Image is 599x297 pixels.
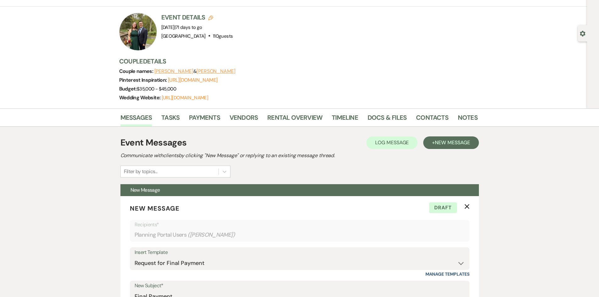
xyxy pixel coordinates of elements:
span: 110 guests [213,33,233,39]
span: [DATE] [161,24,202,30]
a: Notes [458,113,478,126]
span: Log Message [375,139,409,146]
label: New Subject* [135,281,465,290]
span: Couple names: [119,68,154,74]
span: New Message [435,139,470,146]
span: Budget: [119,85,137,92]
button: [PERSON_NAME] [197,69,236,74]
span: Wedding Website: [119,94,162,101]
button: Log Message [366,136,418,149]
h2: Communicate with clients by clicking "New Message" or replying to an existing message thread. [120,152,479,159]
button: [PERSON_NAME] [154,69,193,74]
h3: Event Details [161,13,233,22]
a: [URL][DOMAIN_NAME] [168,77,217,83]
span: & [154,68,236,74]
a: Messages [120,113,152,126]
span: ( [PERSON_NAME] ) [188,231,235,239]
a: Vendors [230,113,258,126]
a: Docs & Files [368,113,407,126]
span: | [175,24,202,30]
div: Planning Portal Users [135,229,465,241]
button: Open lead details [580,30,585,36]
h1: Event Messages [120,136,187,149]
span: [GEOGRAPHIC_DATA] [161,33,206,39]
span: 71 days to go [175,24,202,30]
a: Tasks [161,113,180,126]
span: Pinterest Inspiration: [119,77,168,83]
a: Payments [189,113,220,126]
a: Manage Templates [425,271,469,277]
div: Insert Template [135,248,465,257]
h3: Couple Details [119,57,471,66]
span: Draft [429,202,457,213]
a: [URL][DOMAIN_NAME] [162,95,208,101]
div: Filter by topics... [124,168,158,175]
a: Timeline [332,113,358,126]
a: Rental Overview [267,113,322,126]
span: $35,000 - $45,000 [137,86,176,92]
span: New Message [130,204,180,212]
button: +New Message [423,136,479,149]
p: Recipients* [135,221,465,229]
a: Contacts [416,113,448,126]
span: New Message [130,187,160,193]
